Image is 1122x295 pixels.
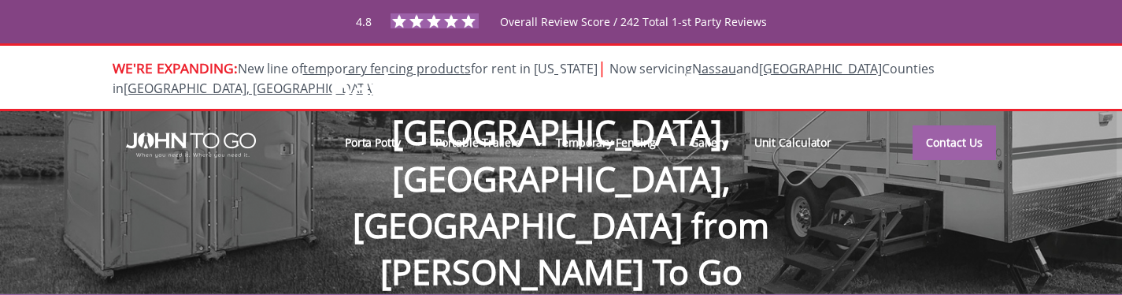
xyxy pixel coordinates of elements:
img: JOHN to go [126,133,256,158]
span: WE'RE EXPANDING: [113,58,238,77]
span: Overall Review Score / 242 Total 1-st Party Reviews [500,14,767,61]
span: 4.8 [356,14,372,29]
a: Portable Trailers [422,125,535,159]
span: New line of for rent in [US_STATE] [113,60,935,97]
a: Unit Calculator [741,125,846,159]
a: Contact Us [913,125,996,160]
a: Gallery [677,125,740,159]
a: Porta Potty [331,125,414,159]
a: [GEOGRAPHIC_DATA], [GEOGRAPHIC_DATA] [124,80,376,97]
a: Temporary Fencing [542,125,669,159]
span: Now servicing and Counties in [113,60,935,97]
